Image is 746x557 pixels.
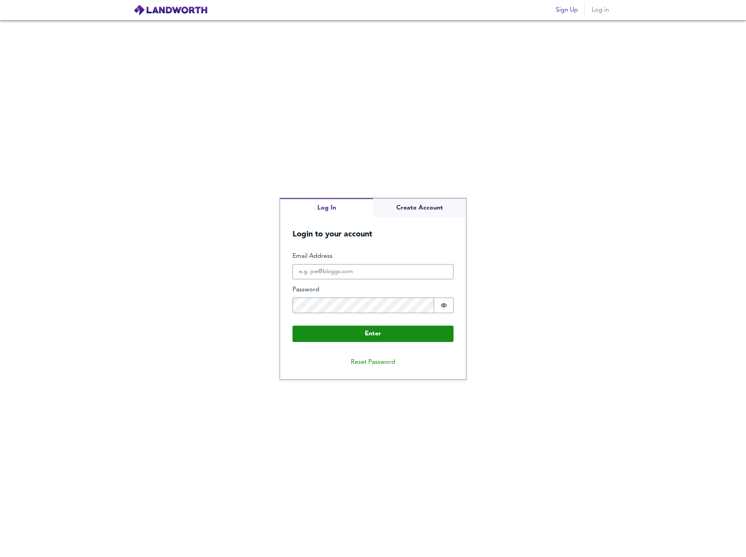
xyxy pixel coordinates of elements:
[553,2,581,18] button: Sign Up
[292,326,454,342] button: Enter
[434,298,454,313] button: Show password
[292,252,454,261] label: Email Address
[280,198,373,217] button: Log In
[133,4,208,16] img: logo
[345,354,401,370] button: Reset Password
[292,286,454,294] label: Password
[373,198,466,217] button: Create Account
[588,2,613,18] button: Log in
[591,5,609,16] span: Log in
[556,5,578,16] span: Sign Up
[280,217,466,240] h5: Login to your account
[292,264,454,280] input: e.g. joe@bloggs.com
